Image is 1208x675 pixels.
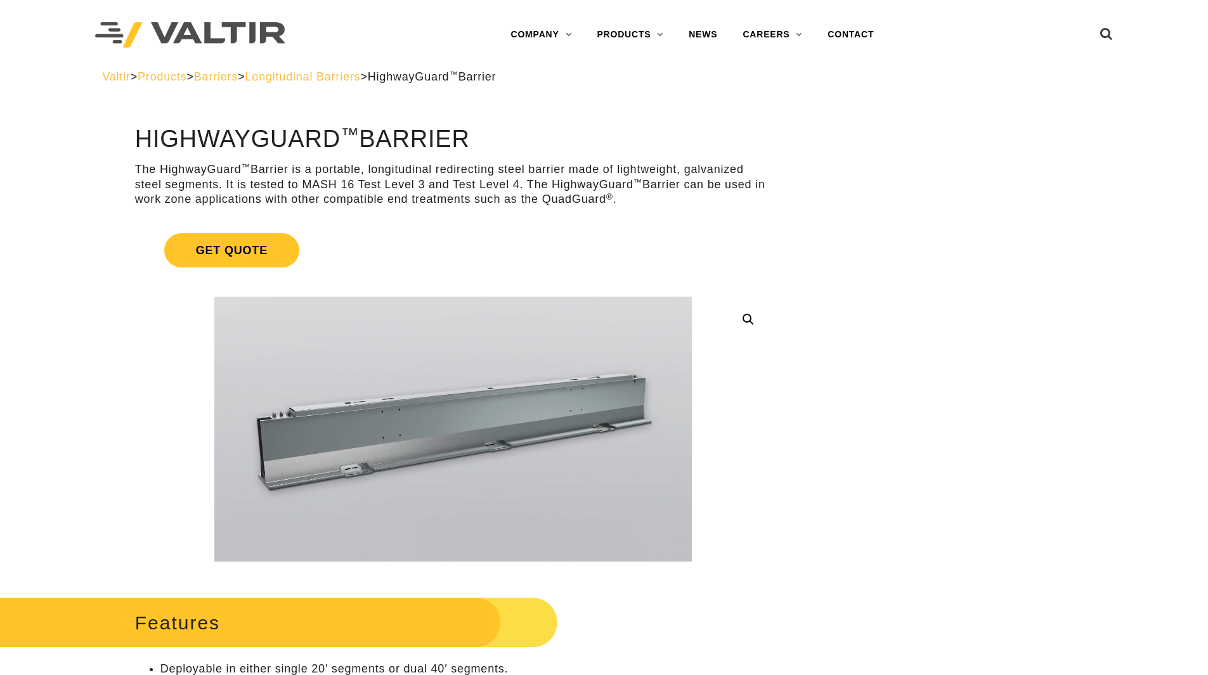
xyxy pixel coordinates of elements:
[815,22,887,48] a: CONTACT
[584,22,676,48] a: PRODUCTS
[633,177,642,187] sup: ™
[341,124,359,145] sup: ™
[135,162,771,207] p: The HighwayGuard Barrier is a portable, longitudinal redirecting steel barrier made of lightweigh...
[194,70,238,83] a: Barriers
[368,70,497,83] span: HighwayGuard Barrier
[95,22,285,48] img: Valtir
[730,22,815,48] a: CAREERS
[676,22,730,48] a: NEWS
[449,70,458,79] sup: ™
[606,192,613,202] sup: ®
[135,218,771,283] a: Get Quote
[245,70,361,83] a: Longitudinal Barriers
[164,233,299,267] span: Get Quote
[135,126,771,153] h1: HighwayGuard Barrier
[498,22,584,48] a: COMPANY
[138,70,186,83] a: Products
[102,70,1106,84] div: > > > >
[102,70,130,83] a: Valtir
[242,162,250,172] sup: ™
